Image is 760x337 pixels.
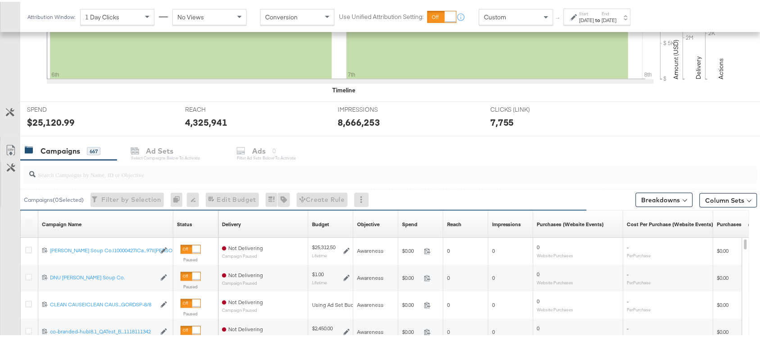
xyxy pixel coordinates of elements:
span: 0 [447,246,450,253]
a: [PERSON_NAME] Soup Co.|10000427|Ca...97||[PERSON_NAME] [50,246,156,253]
div: [DATE] [579,15,594,22]
span: CLICKS (LINK) [490,104,558,112]
div: Reach [447,219,461,226]
span: IMPRESSIONS [338,104,405,112]
span: $0.00 [717,273,729,280]
span: Awareness [357,246,384,253]
div: 7,755 [490,114,514,127]
div: Campaign Name [42,219,81,226]
label: Paused [181,282,201,288]
span: 0 [447,300,450,307]
span: Not Delivering [228,270,263,277]
sub: Per Purchase [627,251,651,257]
span: $0.00 [402,300,421,307]
a: CLEAN CAUSE|CLEAN CAUS...GORDSP-8/8 [50,300,156,307]
a: The maximum amount you're willing to spend on your ads, on average each day or over the lifetime ... [312,219,329,226]
span: No Views [177,11,204,19]
span: $0.00 [717,246,729,253]
sub: Website Purchases [537,305,574,311]
span: Conversion [265,11,298,19]
text: Delivery [695,55,703,77]
sub: Website Purchases [537,278,574,284]
a: The average cost for each purchase tracked by your Custom Audience pixel on your website after pe... [627,219,714,226]
a: Your campaign's objective. [357,219,380,226]
span: Not Delivering [228,297,263,304]
span: 0 [537,323,540,330]
label: Paused [181,310,201,315]
div: $25,312.50 [312,242,335,250]
span: $0.00 [402,246,421,253]
sub: Website Purchases [537,251,574,257]
span: - [627,242,629,249]
span: 0 [447,273,450,280]
sub: Per Purchase [627,278,651,284]
div: Impressions [492,219,521,226]
span: Awareness [357,327,384,334]
div: Spend [402,219,417,226]
text: Actions [717,56,725,77]
span: 0 [537,242,540,249]
span: Not Delivering [228,243,263,250]
button: Column Sets [700,191,757,206]
div: Using Ad Set Budget [312,300,362,307]
span: SPEND [27,104,95,112]
span: REACH [185,104,253,112]
span: 0 [492,246,495,253]
span: $0.00 [402,273,421,280]
div: 4,325,941 [185,114,227,127]
sub: Campaign Paused [222,279,263,284]
div: 667 [87,146,100,154]
span: 0 [492,273,495,280]
div: [DATE] [602,15,617,22]
div: $25,120.99 [27,114,75,127]
div: Cost Per Purchase (Website Events) [627,219,714,226]
sub: Campaign Paused [222,306,263,311]
sub: Lifetime [312,278,327,284]
a: The total amount spent to date. [402,219,417,226]
div: Objective [357,219,380,226]
div: Budget [312,219,329,226]
sub: Campaign Paused [222,252,263,257]
a: The number of times your ad was served. On mobile apps an ad is counted as served the first time ... [492,219,521,226]
span: $0.00 [402,327,421,334]
span: 0 [492,327,495,334]
span: - [627,269,629,276]
a: The number of times a purchase was made tracked by your Custom Audience pixel on your website aft... [537,219,604,226]
a: Your campaign name. [42,219,81,226]
div: Timeline [332,84,355,93]
span: Awareness [357,273,384,280]
div: $2,450.00 [312,323,333,331]
span: Custom [484,11,506,19]
div: 8,666,253 [338,114,380,127]
div: Status [177,219,192,226]
span: 0 [537,269,540,276]
span: 0 [537,296,540,303]
span: 0 [447,327,450,334]
span: Awareness [357,300,384,307]
span: 1 Day Clicks [85,11,119,19]
sub: Lifetime [312,251,327,257]
div: $1.00 [312,269,327,277]
div: Campaigns ( 0 Selected) [24,194,84,202]
label: Start: [579,9,594,15]
text: Amount (USD) [672,38,680,77]
div: 0 [171,191,187,205]
span: Not Delivering [228,324,263,331]
a: DNU [PERSON_NAME] Soup Co. [50,273,156,280]
button: Breakdowns [636,191,693,205]
a: The number of people your ad was served to. [447,219,461,226]
span: - [627,296,629,303]
label: End: [602,9,617,15]
span: $0.00 [717,327,729,334]
span: $0.00 [717,300,729,307]
div: Attribution Window: [27,12,76,18]
div: co-branded-hub|8.1_QATest_B...1118111342 [50,327,156,334]
span: - [627,323,629,330]
sub: Per Purchase [627,305,651,311]
label: Paused [181,255,201,261]
a: Shows the current state of your Ad Campaign. [177,219,192,226]
div: Purchases (Website Events) [537,219,604,226]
